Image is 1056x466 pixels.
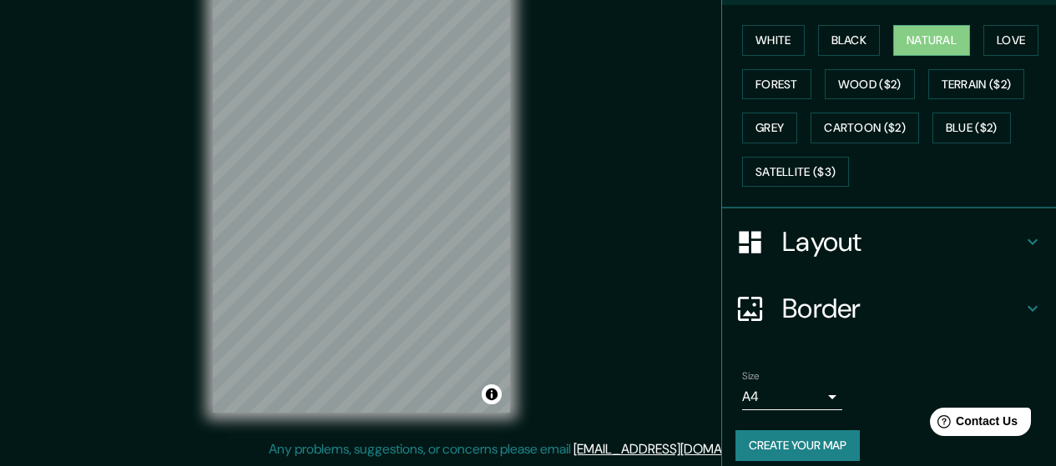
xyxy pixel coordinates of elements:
[825,69,915,100] button: Wood ($2)
[742,157,849,188] button: Satellite ($3)
[735,430,860,461] button: Create your map
[722,208,1056,275] div: Layout
[742,113,797,143] button: Grey
[782,225,1023,258] h4: Layout
[907,401,1038,448] iframe: Help widget launcher
[482,384,502,404] button: Toggle attribution
[782,292,1023,325] h4: Border
[742,383,842,410] div: A4
[722,275,1056,342] div: Border
[742,25,805,56] button: White
[269,439,782,459] p: Any problems, suggestions, or concerns please email .
[742,369,760,383] label: Size
[932,113,1011,143] button: Blue ($2)
[818,25,881,56] button: Black
[573,440,780,458] a: [EMAIL_ADDRESS][DOMAIN_NAME]
[811,113,919,143] button: Cartoon ($2)
[928,69,1025,100] button: Terrain ($2)
[893,25,970,56] button: Natural
[983,25,1038,56] button: Love
[742,69,811,100] button: Forest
